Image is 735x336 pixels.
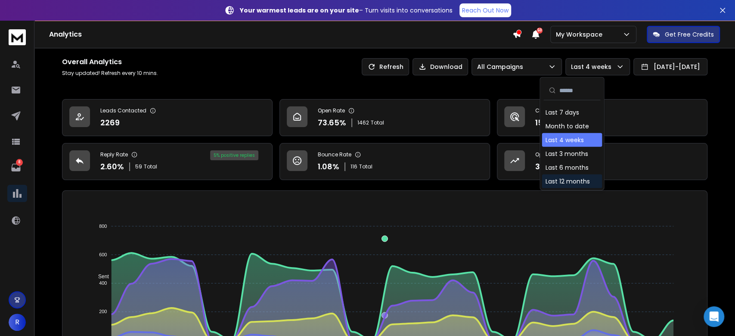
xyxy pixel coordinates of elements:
[49,29,512,40] h1: Analytics
[99,309,107,314] tspan: 200
[545,177,589,186] div: Last 12 months
[62,99,273,136] a: Leads Contacted2269
[535,107,561,114] p: Click Rate
[99,224,107,229] tspan: 800
[379,62,403,71] p: Refresh
[665,30,714,39] p: Get Free Credits
[16,159,23,166] p: 8
[7,159,25,176] a: 8
[279,143,490,180] a: Bounce Rate1.08%116Total
[318,107,345,114] p: Open Rate
[412,58,468,75] button: Download
[497,143,707,180] a: Opportunities3$300
[92,274,109,280] span: Sent
[210,150,258,160] div: 5 % positive replies
[135,163,142,170] span: 59
[350,163,357,170] span: 116
[545,108,579,117] div: Last 7 days
[9,29,26,45] img: logo
[497,99,707,136] a: Click Rate15.21%302Total
[535,151,570,158] p: Opportunities
[462,6,509,15] p: Reach Out Now
[100,107,146,114] p: Leads Contacted
[704,306,724,327] div: Open Intercom Messenger
[279,99,490,136] a: Open Rate73.65%1462Total
[362,58,409,75] button: Refresh
[633,58,707,75] button: [DATE]-[DATE]
[556,30,606,39] p: My Workspace
[459,3,511,17] a: Reach Out Now
[100,161,124,173] p: 2.60 %
[99,252,107,257] tspan: 600
[9,314,26,331] button: R
[62,143,273,180] a: Reply Rate2.60%59Total5% positive replies
[144,163,157,170] span: Total
[477,62,527,71] p: All Campaigns
[100,151,128,158] p: Reply Rate
[537,28,543,34] span: 50
[357,119,369,126] span: 1462
[318,117,346,129] p: 73.65 %
[647,26,720,43] button: Get Free Credits
[571,62,615,71] p: Last 4 weeks
[240,6,359,15] strong: Your warmest leads are on your site
[359,163,372,170] span: Total
[545,149,588,158] div: Last 3 months
[62,57,158,67] h1: Overall Analytics
[318,151,351,158] p: Bounce Rate
[535,117,559,129] p: 15.21 %
[100,117,120,129] p: 2269
[430,62,462,71] p: Download
[318,161,339,173] p: 1.08 %
[99,280,107,286] tspan: 400
[545,122,589,131] div: Month to date
[535,161,540,173] p: 3
[545,163,588,172] div: Last 6 months
[371,119,384,126] span: Total
[545,136,583,144] div: Last 4 weeks
[240,6,453,15] p: – Turn visits into conversations
[62,70,158,77] p: Stay updated! Refresh every 10 mins.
